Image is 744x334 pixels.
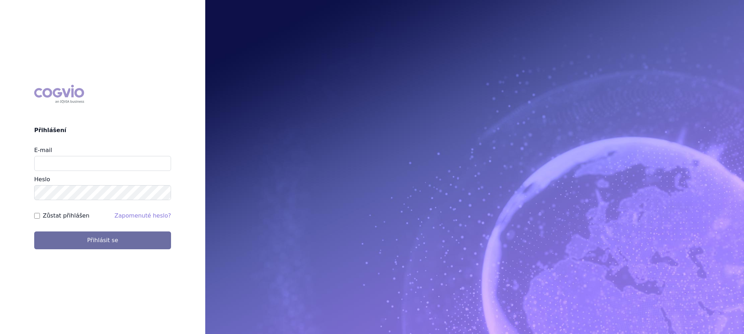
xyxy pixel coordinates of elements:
[34,231,171,249] button: Přihlásit se
[34,176,50,183] label: Heslo
[34,126,171,135] h2: Přihlášení
[114,212,171,219] a: Zapomenuté heslo?
[34,147,52,153] label: E-mail
[34,85,84,103] div: COGVIO
[43,212,89,220] label: Zůstat přihlášen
